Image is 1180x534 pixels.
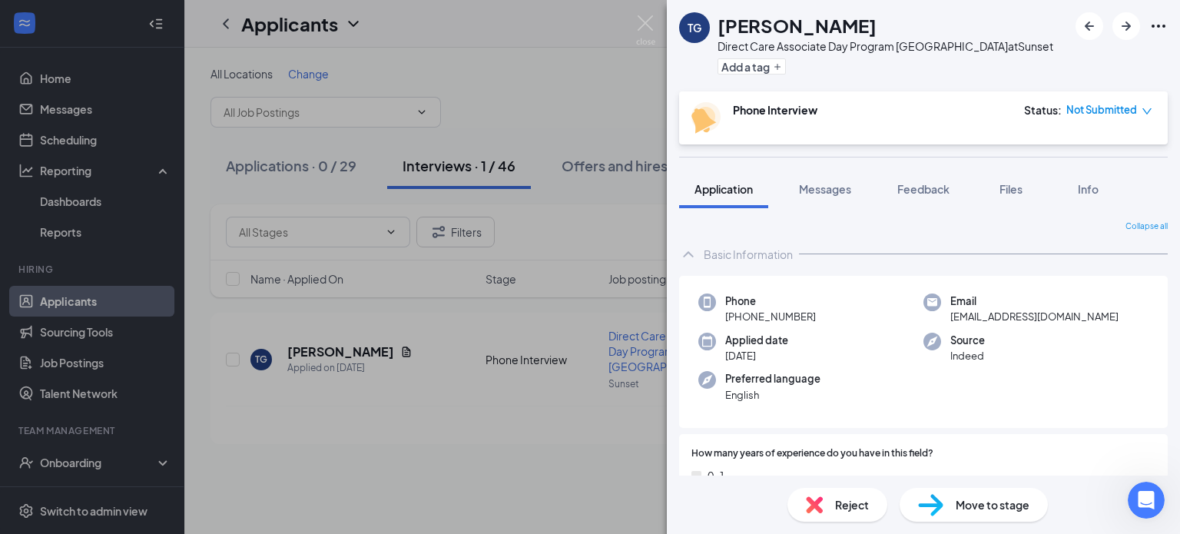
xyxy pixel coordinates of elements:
[999,182,1023,196] span: Files
[950,348,985,363] span: Indeed
[956,496,1029,513] span: Move to stage
[799,182,851,196] span: Messages
[1149,17,1168,35] svg: Ellipses
[1066,102,1137,118] span: Not Submitted
[950,309,1119,324] span: [EMAIL_ADDRESS][DOMAIN_NAME]
[950,294,1119,309] span: Email
[725,348,788,363] span: [DATE]
[1128,482,1165,519] iframe: Intercom live chat
[1142,106,1152,117] span: down
[1076,12,1103,40] button: ArrowLeftNew
[835,496,869,513] span: Reject
[688,20,701,35] div: TG
[725,333,788,348] span: Applied date
[708,467,725,484] span: 0-1
[1024,102,1062,118] div: Status :
[718,12,877,38] h1: [PERSON_NAME]
[725,371,820,386] span: Preferred language
[897,182,950,196] span: Feedback
[773,62,782,71] svg: Plus
[1112,12,1140,40] button: ArrowRight
[725,387,820,403] span: English
[1080,17,1099,35] svg: ArrowLeftNew
[694,182,753,196] span: Application
[725,309,816,324] span: [PHONE_NUMBER]
[725,294,816,309] span: Phone
[718,58,786,75] button: PlusAdd a tag
[691,446,933,461] span: How many years of experience do you have in this field?
[1078,182,1099,196] span: Info
[704,247,793,262] div: Basic Information
[1117,17,1135,35] svg: ArrowRight
[1125,221,1168,233] span: Collapse all
[679,245,698,264] svg: ChevronUp
[950,333,985,348] span: Source
[733,103,817,117] b: Phone Interview
[718,38,1053,54] div: Direct Care Associate Day Program [GEOGRAPHIC_DATA] at Sunset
